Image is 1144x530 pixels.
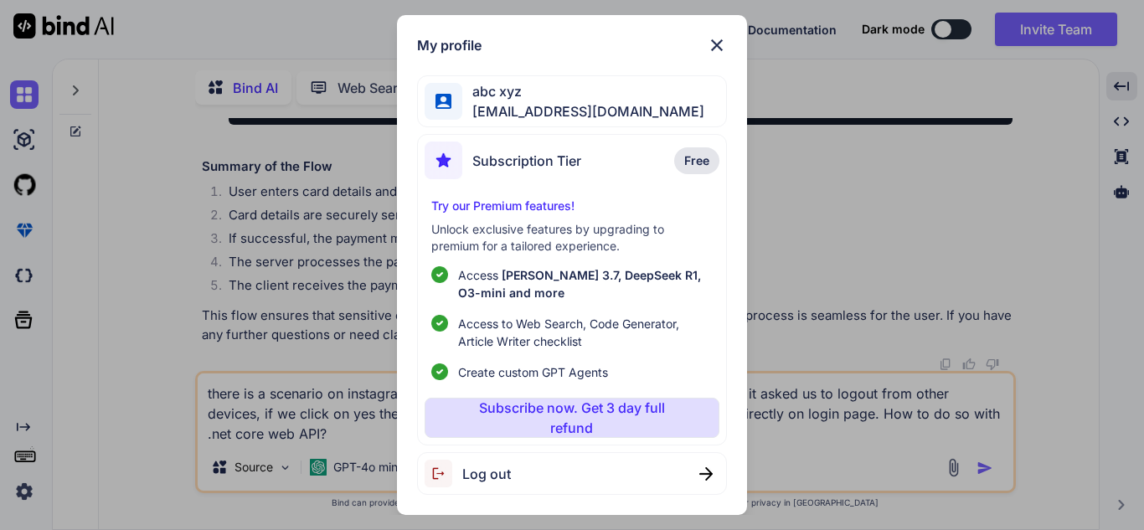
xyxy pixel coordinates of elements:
[684,152,709,169] span: Free
[431,315,448,332] img: checklist
[457,398,686,438] p: Subscribe now. Get 3 day full refund
[462,464,511,484] span: Log out
[458,266,712,301] p: Access
[462,101,704,121] span: [EMAIL_ADDRESS][DOMAIN_NAME]
[431,363,448,380] img: checklist
[425,460,462,487] img: logout
[431,266,448,283] img: checklist
[458,268,701,300] span: [PERSON_NAME] 3.7, DeepSeek R1, O3-mini and more
[707,35,727,55] img: close
[417,35,482,55] h1: My profile
[435,94,451,110] img: profile
[425,398,719,438] button: Subscribe now. Get 3 day full refund
[462,81,704,101] span: abc xyz
[458,363,608,381] span: Create custom GPT Agents
[425,142,462,179] img: subscription
[431,198,712,214] p: Try our Premium features!
[458,315,712,350] span: Access to Web Search, Code Generator, Article Writer checklist
[472,151,581,171] span: Subscription Tier
[699,467,713,481] img: close
[431,221,712,255] p: Unlock exclusive features by upgrading to premium for a tailored experience.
